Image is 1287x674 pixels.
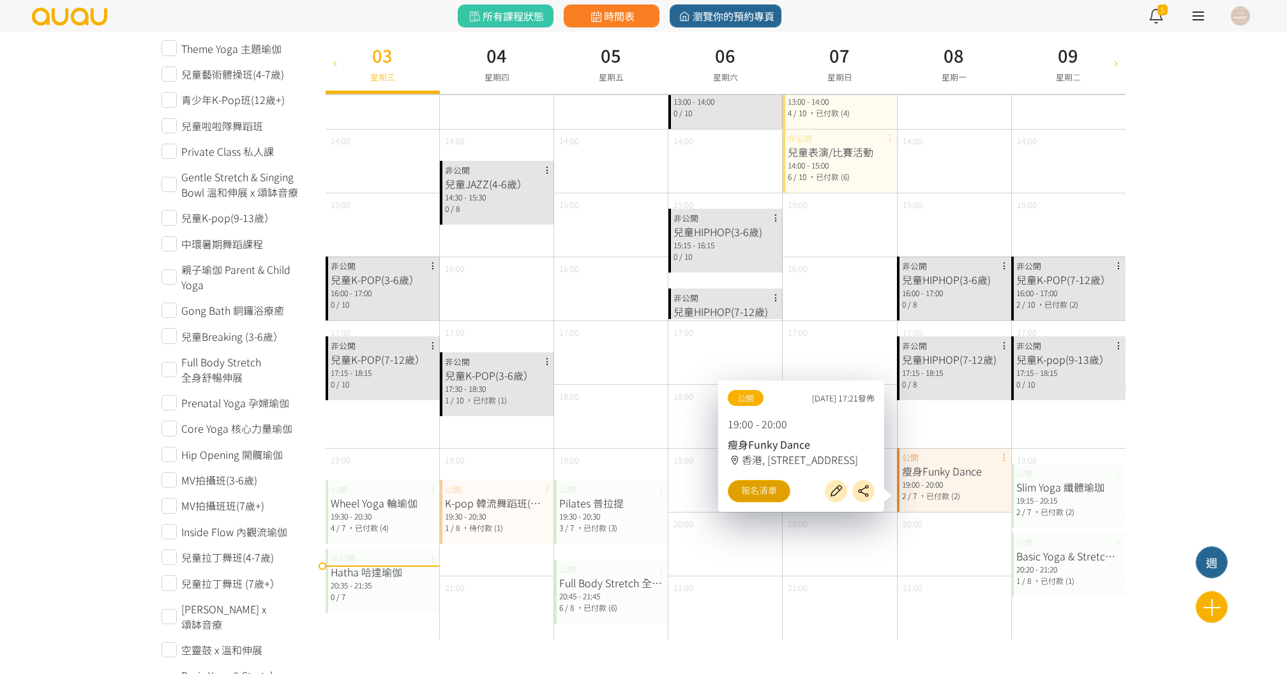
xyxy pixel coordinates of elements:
span: / 8 [908,378,917,389]
div: 13:00 - 14:00 [674,96,778,107]
span: [DATE] 17:21發佈 [812,392,875,404]
div: Wheel Yoga 輪瑜伽 [331,495,435,511]
span: 21:00 [674,581,693,594]
span: / 10 [679,251,692,262]
span: / 7 [565,522,574,533]
span: 14:00 [1017,135,1037,147]
div: 兒童表演/比賽活動 [788,144,892,160]
span: 19:00 [559,454,579,466]
span: Hip Opening 開髖瑜伽 [181,447,283,462]
div: 17:15 - 18:15 [902,367,1006,378]
span: / 10 [1022,378,1035,389]
div: 16:00 - 17:00 [902,287,1006,299]
span: / 10 [451,394,463,405]
span: / 7 [336,522,345,533]
span: / 8 [908,299,917,310]
div: 13:00 - 14:00 [788,96,892,107]
span: 0 [902,299,906,310]
a: 瀏覽你的預約專頁 [670,4,781,27]
div: Full Body Stretch 全身舒暢伸展 [559,575,663,590]
div: 兒童JAZZ(4-6歲） [445,176,549,191]
span: 15:00 [903,198,922,211]
span: 0 [445,203,449,214]
span: 0 [331,591,335,602]
div: 香港, [STREET_ADDRESS] [728,452,875,467]
div: 19:30 - 20:30 [445,511,549,522]
span: MV拍攝班班(7歲+) [181,498,264,513]
span: 星期三 [370,71,395,83]
span: 17:00 [903,326,922,338]
span: 所有課程狀態 [467,8,544,24]
div: 17:15 - 18:15 [1016,367,1120,378]
span: 3 [559,522,563,533]
span: ，已付款 (4) [347,522,389,533]
span: 4 [331,522,335,533]
span: ，已付款 (2) [1037,299,1078,310]
span: Gentle Stretch & Singing Bowl 溫和伸展 x 頌缽音療 [181,169,306,200]
span: 21:00 [788,581,808,594]
span: 1 [1016,575,1020,586]
span: 2 [1016,299,1020,310]
span: 19:00 [445,454,465,466]
span: MV拍攝班(3-6歲) [181,472,257,488]
span: 公開 [728,390,764,406]
h3: 04 [485,42,509,68]
div: 兒童K-POP(3-6歲） [445,368,549,383]
div: 14:00 - 15:00 [788,160,892,171]
span: 16:00 [445,262,465,274]
span: Gong Bath 銅鑼浴療癒 [181,303,284,318]
span: 17:00 [674,326,693,338]
span: 兒童Breaking (3-6歲） [181,329,283,344]
div: 17:30 - 18:30 [445,383,549,394]
span: 兒童拉丁舞班 (7歲+） [181,576,280,591]
span: 6 [559,602,563,613]
span: 21:00 [445,581,465,594]
span: ，已付款 (2) [1033,506,1074,517]
span: Private Class 私人課 [181,144,274,159]
span: 14:00 [559,135,579,147]
h3: 08 [942,42,967,68]
span: 14:00 [674,135,693,147]
span: 星期五 [599,71,624,83]
div: 兒童HIPHOP(7-12歲) [674,304,778,319]
div: 兒童HIPHOP(7-12歲) [902,352,1006,367]
span: / 10 [794,107,806,118]
span: / 8 [451,203,460,214]
div: 16:00 - 17:00 [1016,287,1120,299]
div: K-pop 韓流舞蹈班(基礎) [445,495,549,511]
span: 星期一 [942,71,967,83]
span: / 10 [679,107,692,118]
span: Theme Yoga 主題瑜伽 [181,41,282,56]
span: 15:00 [674,198,693,211]
div: Slim Yoga 纖體瑜珈 [1016,479,1120,495]
span: / 8 [565,602,574,613]
h3: 07 [827,42,852,68]
span: 19:00 [1017,454,1037,466]
div: 兒童K-pop(9-13歲） [1016,352,1120,367]
span: Inside Flow 內觀流瑜伽 [181,524,287,539]
span: 瀏覽你的預約專頁 [677,8,774,24]
span: 18:00 [559,390,579,402]
div: 20:45 - 21:45 [559,590,663,602]
span: 21:00 [903,581,922,594]
span: 17:00 [445,326,465,338]
span: ，已付款 (4) [808,107,850,118]
span: 15:00 [559,198,579,211]
span: 2 [1016,506,1020,517]
span: 0 [331,299,335,310]
span: ，已付款 (3) [576,522,617,533]
div: 瘦身Funky Dance [728,437,875,452]
div: 14:30 - 15:30 [445,191,549,203]
div: 19:30 - 20:30 [559,511,663,522]
div: 瘦身Funky Dance [902,463,1006,479]
div: 20:20 - 21:20 [1016,564,1120,575]
span: / 10 [336,378,349,389]
span: 1 [445,394,449,405]
span: ，已付款 (6) [808,171,850,182]
div: Hatha 哈達瑜伽 [331,564,435,580]
span: 0 [331,378,335,389]
span: 0 [674,107,677,118]
span: ，已付款 (6) [576,602,617,613]
div: 兒童K-POP(3-6歲） [331,272,435,287]
span: / 7 [908,490,917,501]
